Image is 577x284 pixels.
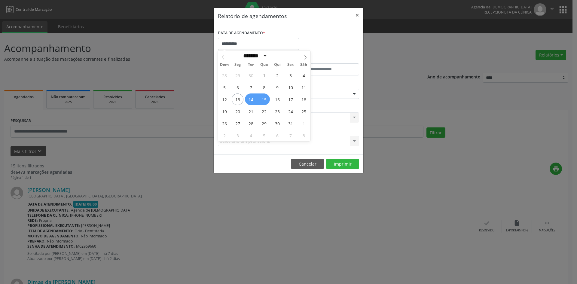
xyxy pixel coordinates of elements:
span: Setembro 30, 2025 [245,69,257,81]
span: Novembro 8, 2025 [298,130,310,141]
span: Novembro 3, 2025 [232,130,243,141]
span: Outubro 19, 2025 [218,105,230,117]
span: Outubro 9, 2025 [271,81,283,93]
span: Outubro 17, 2025 [285,93,296,105]
span: Outubro 21, 2025 [245,105,257,117]
button: Cancelar [291,159,324,169]
span: Novembro 5, 2025 [258,130,270,141]
span: Outubro 29, 2025 [258,118,270,129]
span: Outubro 8, 2025 [258,81,270,93]
span: Novembro 2, 2025 [218,130,230,141]
span: Novembro 4, 2025 [245,130,257,141]
button: Imprimir [326,159,359,169]
span: Novembro 1, 2025 [298,118,310,129]
span: Novembro 6, 2025 [271,130,283,141]
span: Outubro 14, 2025 [245,93,257,105]
span: Outubro 25, 2025 [298,105,310,117]
span: Outubro 16, 2025 [271,93,283,105]
h5: Relatório de agendamentos [218,12,287,20]
span: Qui [271,63,284,67]
span: Outubro 5, 2025 [218,81,230,93]
span: Sex [284,63,297,67]
span: Outubro 18, 2025 [298,93,310,105]
span: Outubro 23, 2025 [271,105,283,117]
span: Qua [258,63,271,67]
span: Setembro 28, 2025 [218,69,230,81]
input: Year [267,53,287,59]
span: Outubro 28, 2025 [245,118,257,129]
span: Outubro 31, 2025 [285,118,296,129]
span: Outubro 6, 2025 [232,81,243,93]
button: Close [351,8,363,23]
span: Setembro 29, 2025 [232,69,243,81]
span: Outubro 2, 2025 [271,69,283,81]
span: Outubro 7, 2025 [245,81,257,93]
label: ATÉ [290,54,359,63]
span: Outubro 26, 2025 [218,118,230,129]
span: Outubro 27, 2025 [232,118,243,129]
span: Ter [244,63,258,67]
span: Outubro 15, 2025 [258,93,270,105]
span: Seg [231,63,244,67]
span: Outubro 4, 2025 [298,69,310,81]
span: Outubro 11, 2025 [298,81,310,93]
span: Dom [218,63,231,67]
span: Novembro 7, 2025 [285,130,296,141]
span: Outubro 13, 2025 [232,93,243,105]
label: DATA DE AGENDAMENTO [218,29,265,38]
span: Outubro 20, 2025 [232,105,243,117]
span: Outubro 24, 2025 [285,105,296,117]
span: Outubro 22, 2025 [258,105,270,117]
span: Outubro 1, 2025 [258,69,270,81]
span: Outubro 3, 2025 [285,69,296,81]
span: Sáb [297,63,310,67]
select: Month [241,53,267,59]
span: Outubro 30, 2025 [271,118,283,129]
span: Outubro 12, 2025 [218,93,230,105]
span: Outubro 10, 2025 [285,81,296,93]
